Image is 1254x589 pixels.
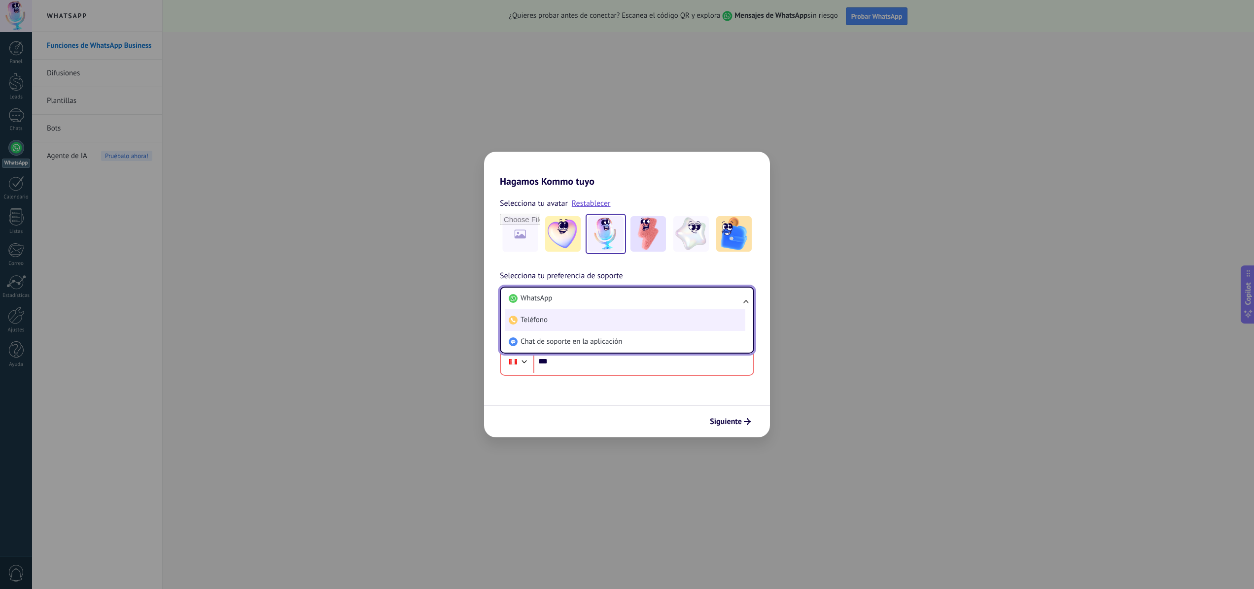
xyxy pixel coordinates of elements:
button: Siguiente [705,413,755,430]
span: Teléfono [521,315,548,325]
span: Selecciona tu preferencia de soporte [500,270,623,283]
a: Restablecer [572,198,611,208]
img: -1.jpeg [545,216,581,252]
img: -2.jpeg [588,216,624,252]
div: Peru: + 51 [504,351,522,372]
h2: Hagamos Kommo tuyo [484,152,770,187]
img: -5.jpeg [716,216,752,252]
img: -4.jpeg [673,216,709,252]
img: -3.jpeg [630,216,666,252]
span: Siguiente [710,418,742,425]
span: WhatsApp [521,294,552,303]
span: Chat de soporte en la aplicación [521,337,622,347]
span: Selecciona tu avatar [500,197,568,210]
